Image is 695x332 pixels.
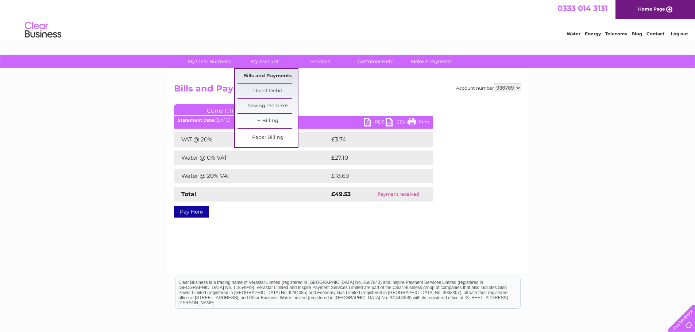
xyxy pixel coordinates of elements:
td: £3.74 [329,132,416,147]
td: VAT @ 20% [174,132,329,147]
td: £18.69 [329,169,418,183]
a: Moving Premises [238,99,298,113]
div: Clear Business is a trading name of Verastar Limited (registered in [GEOGRAPHIC_DATA] No. 3667643... [175,4,520,35]
a: CSV [386,118,408,128]
a: Bills and Payments [238,69,298,83]
td: Payment received [364,187,433,202]
a: Customer Help [345,55,406,68]
a: Telecoms [605,31,627,36]
a: My Account [235,55,295,68]
a: Direct Debit [238,84,298,98]
div: Account number [456,83,521,92]
strong: £49.53 [331,191,351,198]
h2: Bills and Payments [174,83,521,97]
a: E-Billing [238,114,298,128]
a: Print [408,118,429,128]
strong: Total [181,191,196,198]
td: Water @ 20% VAT [174,169,329,183]
a: Blog [632,31,642,36]
a: My Clear Business [179,55,239,68]
a: Contact [646,31,664,36]
a: Energy [585,31,601,36]
div: [DATE] [174,118,433,123]
img: logo.png [24,19,62,41]
b: Statement Date: [178,117,215,123]
a: Current Invoice [174,104,283,115]
td: Water @ 0% VAT [174,151,329,165]
a: PDF [364,118,386,128]
a: Paper Billing [238,130,298,145]
a: Make A Payment [401,55,461,68]
a: Services [290,55,350,68]
td: £27.10 [329,151,417,165]
a: Log out [671,31,688,36]
a: 0333 014 3131 [557,4,608,13]
a: Water [567,31,580,36]
a: Pay Here [174,206,209,218]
